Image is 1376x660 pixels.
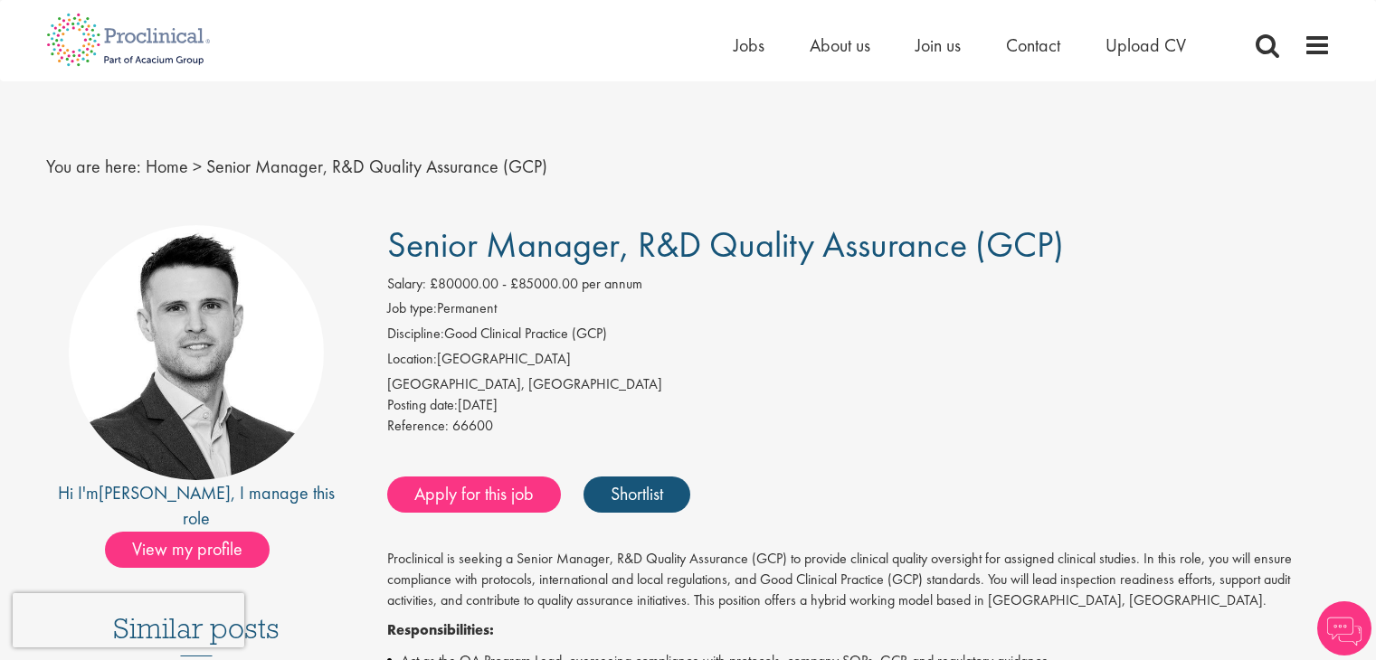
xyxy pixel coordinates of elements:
a: Contact [1006,33,1060,57]
span: > [193,155,202,178]
img: Chatbot [1317,601,1371,655]
span: £80000.00 - £85000.00 per annum [430,274,642,293]
label: Salary: [387,274,426,295]
label: Discipline: [387,324,444,344]
label: Location: [387,349,437,370]
span: 66600 [452,416,493,435]
span: Senior Manager, R&D Quality Assurance (GCP) [206,155,547,178]
span: Senior Manager, R&D Quality Assurance (GCP) [387,222,1064,268]
iframe: reCAPTCHA [13,593,244,647]
div: [DATE] [387,395,1331,416]
a: About us [810,33,870,57]
label: Job type: [387,298,437,319]
img: imeage of recruiter Joshua Godden [69,225,324,480]
a: View my profile [105,535,288,559]
div: Hi I'm , I manage this role [46,480,347,532]
a: Upload CV [1106,33,1186,57]
a: Join us [916,33,961,57]
li: [GEOGRAPHIC_DATA] [387,349,1331,374]
a: breadcrumb link [146,155,188,178]
span: Posting date: [387,395,458,414]
span: View my profile [105,532,270,568]
strong: Responsibilities: [387,620,494,639]
a: Apply for this job [387,476,561,513]
a: Jobs [734,33,764,57]
label: Reference: [387,416,449,437]
p: Proclinical is seeking a Senior Manager, R&D Quality Assurance (GCP) to provide clinical quality ... [387,549,1331,611]
li: Good Clinical Practice (GCP) [387,324,1331,349]
li: Permanent [387,298,1331,324]
a: Shortlist [584,476,690,513]
div: [GEOGRAPHIC_DATA], [GEOGRAPHIC_DATA] [387,374,1331,395]
span: You are here: [46,155,141,178]
a: [PERSON_NAME] [99,481,231,504]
